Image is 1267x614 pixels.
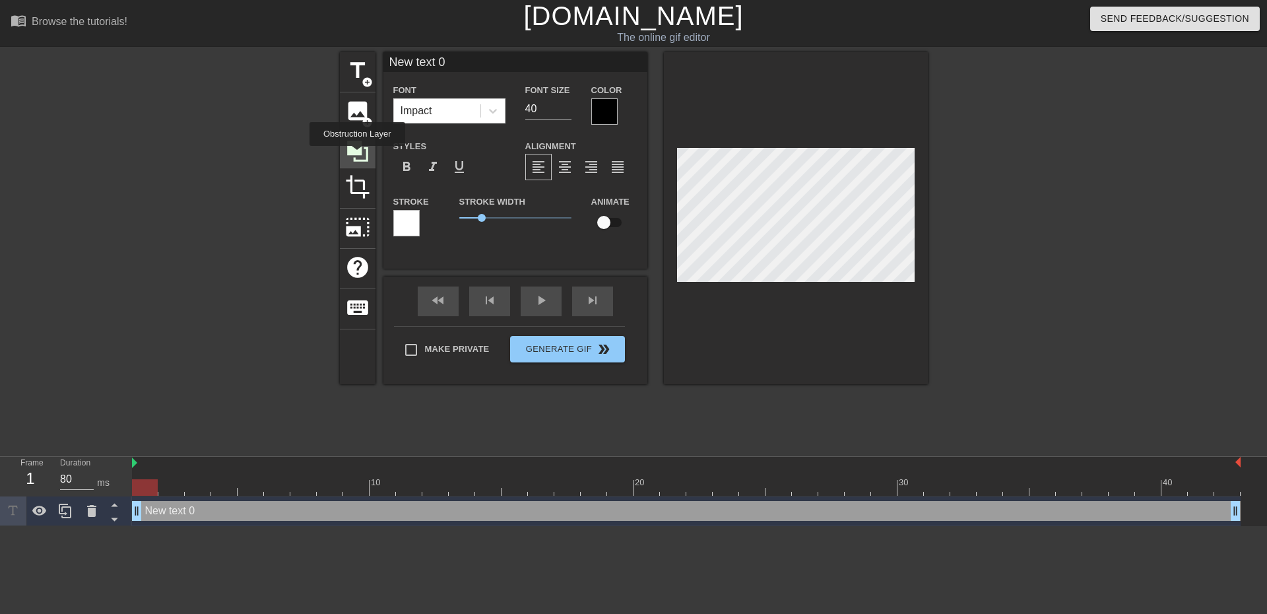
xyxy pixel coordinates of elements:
[510,336,624,362] button: Generate Gif
[345,98,370,123] span: image
[393,195,429,209] label: Stroke
[97,476,110,490] div: ms
[130,504,143,518] span: drag_handle
[1090,7,1260,31] button: Send Feedback/Suggestion
[591,84,622,97] label: Color
[32,16,127,27] div: Browse the tutorials!
[451,159,467,175] span: format_underline
[583,159,599,175] span: format_align_right
[11,13,26,28] span: menu_book
[515,341,619,357] span: Generate Gif
[11,457,50,495] div: Frame
[596,341,612,357] span: double_arrow
[345,295,370,320] span: keyboard
[399,159,414,175] span: format_bold
[345,255,370,280] span: help
[429,30,898,46] div: The online gif editor
[1235,457,1241,467] img: bound-end.png
[557,159,573,175] span: format_align_center
[531,159,546,175] span: format_align_left
[430,292,446,308] span: fast_rewind
[393,84,416,97] label: Font
[1229,504,1242,518] span: drag_handle
[525,84,570,97] label: Font Size
[425,343,490,356] span: Make Private
[1163,476,1175,489] div: 40
[345,215,370,240] span: photo_size_select_large
[345,58,370,83] span: title
[482,292,498,308] span: skip_previous
[1101,11,1249,27] span: Send Feedback/Suggestion
[401,103,432,119] div: Impact
[610,159,626,175] span: format_align_justify
[393,140,427,153] label: Styles
[362,117,373,128] span: add_circle
[523,1,743,30] a: [DOMAIN_NAME]
[362,77,373,88] span: add_circle
[345,174,370,199] span: crop
[425,159,441,175] span: format_italic
[371,476,383,489] div: 10
[60,460,90,467] label: Duration
[635,476,647,489] div: 20
[585,292,601,308] span: skip_next
[899,476,911,489] div: 30
[525,140,576,153] label: Alignment
[533,292,549,308] span: play_arrow
[11,13,127,33] a: Browse the tutorials!
[459,195,525,209] label: Stroke Width
[591,195,630,209] label: Animate
[20,467,40,491] div: 1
